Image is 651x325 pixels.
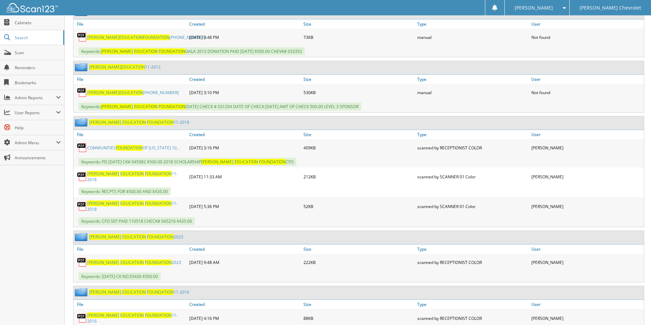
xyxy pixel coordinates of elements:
[416,86,530,99] div: manual
[7,3,58,12] img: scan123-logo-white.svg
[530,169,644,184] div: [PERSON_NAME]
[122,119,146,125] span: EDUCATION
[79,158,296,166] span: Keywords: PD [DATE] CK# 045082 $500.00 2018 SCHOLARSHIP CFO
[617,292,651,325] iframe: Chat Widget
[89,289,189,295] a: [PERSON_NAME] EDUCATION FOUNDATION11-2016
[73,300,188,309] a: File
[416,30,530,44] div: manual
[89,119,121,125] span: [PERSON_NAME]
[302,141,416,154] div: 409KB
[188,199,302,214] div: [DATE] 5:36 PM
[116,145,143,151] span: FOUNDATION
[15,140,56,146] span: Admin Menu
[145,171,172,177] span: FOUNDATION
[188,245,302,254] a: Created
[530,300,644,309] a: User
[15,65,61,71] span: Reminders
[77,172,87,182] img: PDF.png
[77,87,87,98] img: PDF.png
[143,34,169,40] span: FOUNDATION
[77,143,87,153] img: PDF.png
[15,110,56,116] span: User Reports
[77,201,87,211] img: PDF.png
[75,233,89,241] img: folder2.png
[73,130,188,139] a: File
[188,255,302,269] div: [DATE] 9:48 AM
[77,313,87,323] img: PDF.png
[302,245,416,254] a: Size
[530,245,644,254] a: User
[188,141,302,154] div: [DATE] 3:16 PM
[416,245,530,254] a: Type
[416,300,530,309] a: Type
[145,201,172,206] span: FOUNDATION
[87,90,179,95] a: [PERSON_NAME]EDUCATION[PHONE_NUMBER]
[89,289,121,295] span: [PERSON_NAME]
[134,48,158,54] span: EDUCATION
[101,104,133,109] span: [PERSON_NAME]
[73,245,188,254] a: File
[15,50,61,56] span: Scan
[188,19,302,29] a: Created
[89,119,189,125] a: [PERSON_NAME] EDUCATION FOUNDATION11-2018
[188,75,302,84] a: Created
[89,64,121,70] span: [PERSON_NAME]
[302,86,416,99] div: 530KB
[188,86,302,99] div: [DATE] 3:10 PM
[73,75,188,84] a: File
[87,201,119,206] span: [PERSON_NAME]
[145,260,172,265] span: FOUNDATION
[234,159,258,165] span: EDUCATION
[416,199,530,214] div: scanned by SCANNER 01 Color
[87,34,205,40] a: [PERSON_NAME]EDUCATIONFOUNDATION[PHONE_NUMBER]
[416,255,530,269] div: scanned by RECEPTIONIST COLOR
[147,234,174,240] span: FOUNDATION
[416,141,530,154] div: scanned by RECEPTIONIST COLOR
[119,90,143,95] span: EDUCATION
[159,104,185,109] span: FOUNDATION
[87,171,119,177] span: [PERSON_NAME]
[302,169,416,184] div: 212KB
[87,312,186,324] a: [PERSON_NAME] EDUCATION FOUNDATION11-2016
[101,48,133,54] span: [PERSON_NAME]
[530,130,644,139] a: User
[530,255,644,269] div: [PERSON_NAME]
[79,47,305,55] span: Keywords: GALA 2013 DONATION PAID [DATE] $500.00 CHEVK# 033352
[15,20,61,26] span: Cabinets
[416,19,530,29] a: Type
[120,260,144,265] span: EDUCATION
[145,312,172,318] span: FOUNDATION
[302,75,416,84] a: Size
[302,300,416,309] a: Size
[302,199,416,214] div: 52KB
[15,155,61,161] span: Announcements
[77,257,87,267] img: PDF.png
[302,130,416,139] a: Size
[79,217,195,225] span: Keywords: CFO SEF PAID 110518 CHECK# 045216 $435.00
[201,159,233,165] span: [PERSON_NAME]
[120,171,144,177] span: EDUCATION
[87,171,186,182] a: [PERSON_NAME] EDUCATION FOUNDATION11-2018
[79,272,161,280] span: Keywords: [DATE] CK NO.55426 $500.00
[75,118,89,127] img: folder2.png
[15,80,61,86] span: Bookmarks
[87,34,119,40] span: [PERSON_NAME]
[530,141,644,154] div: [PERSON_NAME]
[134,104,158,109] span: EDUCATION
[580,6,641,10] span: [PERSON_NAME] Chevrolet
[530,199,644,214] div: [PERSON_NAME]
[530,19,644,29] a: User
[302,19,416,29] a: Size
[15,95,56,101] span: Admin Reports
[77,32,87,42] img: PDF.png
[302,255,416,269] div: 222KB
[147,289,174,295] span: FOUNDATION
[87,145,180,151] a: COMMUNITIESFOUNDATIONOF [US_STATE] 10...
[188,169,302,184] div: [DATE] 11:33 AM
[147,119,174,125] span: FOUNDATION
[530,86,644,99] div: Not found
[89,234,183,240] a: [PERSON_NAME] EDUCATION FOUNDATION2023
[89,64,161,70] a: [PERSON_NAME]EDUCATION11-2012
[120,201,144,206] span: EDUCATION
